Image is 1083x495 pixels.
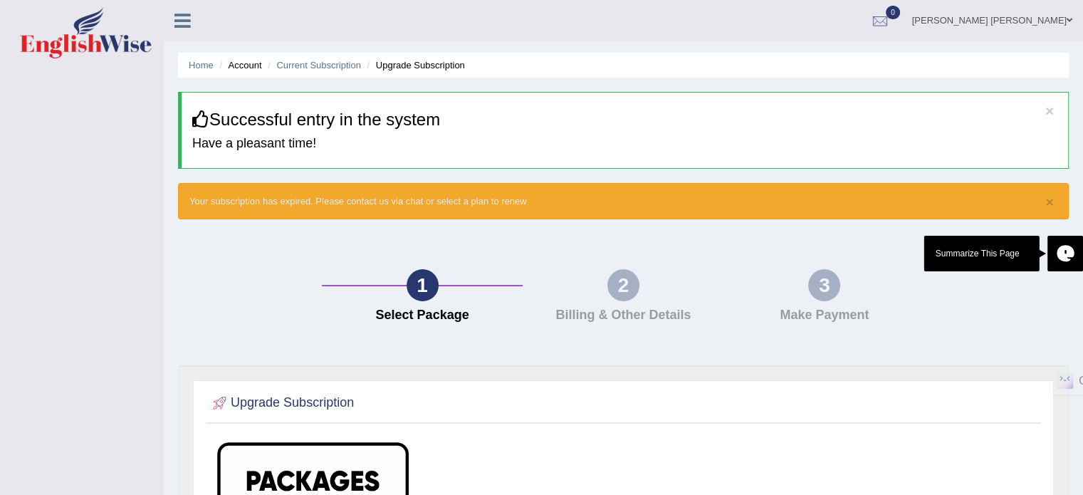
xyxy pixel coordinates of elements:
[192,110,1057,129] h3: Successful entry in the system
[1045,103,1054,118] button: ×
[808,269,840,301] div: 3
[364,58,465,72] li: Upgrade Subscription
[329,308,516,323] h4: Select Package
[192,137,1057,151] h4: Have a pleasant time!
[607,269,639,301] div: 2
[731,308,918,323] h4: Make Payment
[407,269,439,301] div: 1
[209,392,354,414] h2: Upgrade Subscription
[216,58,261,72] li: Account
[276,60,361,71] a: Current Subscription
[178,183,1069,219] div: Your subscription has expired. Please contact us via chat or select a plan to renew
[189,60,214,71] a: Home
[886,6,900,19] span: 0
[1045,194,1054,209] button: ×
[530,308,716,323] h4: Billing & Other Details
